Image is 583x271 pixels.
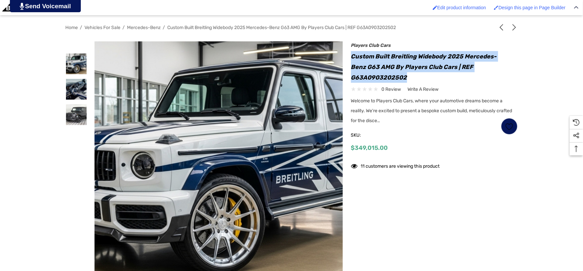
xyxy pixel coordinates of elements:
a: Mercedes-Benz [127,25,161,30]
a: Previous [498,24,507,31]
img: Custom Built Breitling Widebody 2025 Mercedes-Benz G63 AMG by Players Club Cars | REF G63A0903202502 [66,79,87,100]
span: Welcome to Players Club Cars, where your automotive dreams become a reality. We're excited to pre... [351,98,512,123]
span: Design this page in Page Builder [499,5,566,10]
h1: Custom Built Breitling Widebody 2025 Mercedes-Benz G63 AMG by Players Club Cars | REF G63A0903202502 [351,51,518,83]
a: Vehicles For Sale [85,25,121,30]
span: Edit product information [437,5,486,10]
svg: Recently Viewed [573,119,580,126]
a: Enabled brush for page builder edit. Design this page in Page Builder [491,2,569,14]
nav: Breadcrumb [66,22,518,33]
div: 11 customers are viewing this product [351,160,440,170]
span: $349,015.00 [351,144,388,152]
span: Write a Review [408,86,439,92]
img: PjwhLS0gR2VuZXJhdG9yOiBHcmF2aXQuaW8gLS0+PHN2ZyB4bWxucz0iaHR0cDovL3d3dy53My5vcmcvMjAwMC9zdmciIHhtb... [20,3,24,10]
img: Close Admin Bar [574,6,579,9]
a: Home [66,25,78,30]
span: SKU: [351,131,384,140]
svg: Wish List [505,123,513,130]
img: Enabled brush for page builder edit. [494,5,499,10]
img: Custom Built Breitling Widebody 2025 Mercedes-Benz G63 AMG by Players Club Cars | REF G63A0903202502 [66,53,87,74]
img: Custom Built Breitling Widebody 2025 Mercedes-Benz G63 AMG by Players Club Cars | REF G63A0903202502 [66,104,87,125]
svg: Social Media [573,132,580,139]
a: Next [508,24,518,31]
svg: Top [570,146,583,152]
a: Enabled brush for product edit Edit product information [430,2,490,14]
a: Custom Built Breitling Widebody 2025 Mercedes-Benz G63 AMG by Players Club Cars | REF G63A0903202502 [168,25,396,30]
span: 0 review [382,85,401,93]
a: Players Club Cars [351,43,391,48]
a: Write a Review [408,85,439,93]
img: Enabled brush for product edit [433,5,437,10]
a: Wish List [501,118,518,135]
